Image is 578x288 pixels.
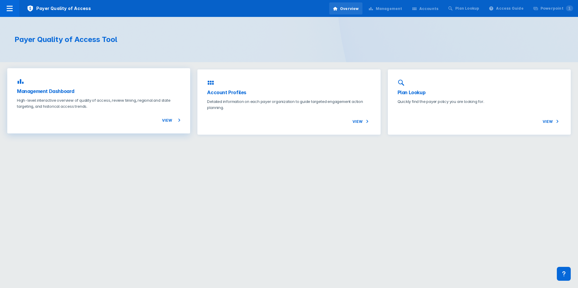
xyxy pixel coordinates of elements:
a: Accounts [408,2,442,14]
a: Overview [329,2,362,14]
p: Quickly find the payer policy you are looking for. [398,98,561,104]
div: Accounts [419,6,439,11]
h3: Plan Lookup [398,89,561,96]
div: Access Guide [496,6,523,11]
h3: Management Dashboard [17,88,180,95]
p: Detailed information on each payer organization to guide targeted engagement action planning. [207,98,371,110]
a: Management [365,2,406,14]
div: Plan Lookup [455,6,479,11]
div: Overview [340,6,359,11]
h1: Payer Quality of Access Tool [15,35,282,44]
a: Account ProfilesDetailed information on each payer organization to guide targeted engagement acti... [197,69,380,135]
h3: Account Profiles [207,89,371,96]
div: Management [376,6,402,11]
span: View [162,117,180,124]
span: 1 [566,5,573,11]
div: Powerpoint [541,6,573,11]
span: View [543,118,561,125]
p: High-level interactive overview of quality of access, review timing, regional and state targeting... [17,97,180,109]
div: Contact Support [557,267,571,281]
span: View [352,118,371,125]
a: Management DashboardHigh-level interactive overview of quality of access, review timing, regional... [7,68,190,133]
